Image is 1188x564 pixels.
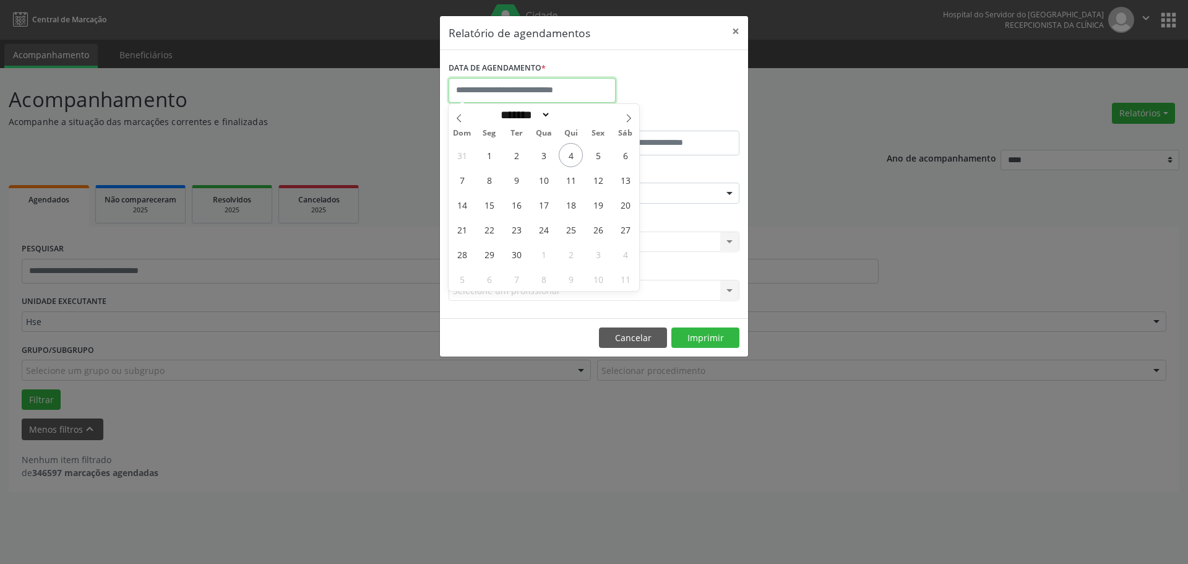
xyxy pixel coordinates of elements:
span: Setembro 16, 2025 [504,193,528,217]
span: Sex [585,129,612,137]
span: Setembro 11, 2025 [559,168,583,192]
span: Outubro 10, 2025 [586,267,610,291]
span: Sáb [612,129,639,137]
label: DATA DE AGENDAMENTO [449,59,546,78]
span: Dom [449,129,476,137]
span: Setembro 21, 2025 [450,217,474,241]
span: Setembro 18, 2025 [559,193,583,217]
span: Setembro 14, 2025 [450,193,474,217]
span: Setembro 7, 2025 [450,168,474,192]
span: Setembro 5, 2025 [586,143,610,167]
span: Setembro 27, 2025 [613,217,637,241]
span: Setembro 17, 2025 [532,193,556,217]
span: Setembro 3, 2025 [532,143,556,167]
span: Qui [557,129,585,137]
span: Outubro 5, 2025 [450,267,474,291]
label: ATÉ [597,111,739,131]
button: Close [723,16,748,46]
span: Setembro 1, 2025 [477,143,501,167]
span: Outubro 3, 2025 [586,242,610,266]
select: Month [496,108,551,121]
span: Outubro 2, 2025 [559,242,583,266]
span: Setembro 25, 2025 [559,217,583,241]
span: Seg [476,129,503,137]
span: Outubro 6, 2025 [477,267,501,291]
span: Setembro 12, 2025 [586,168,610,192]
span: Setembro 15, 2025 [477,193,501,217]
span: Setembro 6, 2025 [613,143,637,167]
span: Setembro 28, 2025 [450,242,474,266]
span: Setembro 29, 2025 [477,242,501,266]
span: Ter [503,129,530,137]
span: Agosto 31, 2025 [450,143,474,167]
span: Setembro 4, 2025 [559,143,583,167]
span: Outubro 11, 2025 [613,267,637,291]
span: Setembro 30, 2025 [504,242,528,266]
button: Cancelar [599,328,667,349]
span: Outubro 9, 2025 [559,267,583,291]
button: Imprimir [671,328,739,349]
span: Setembro 19, 2025 [586,193,610,217]
span: Outubro 8, 2025 [532,267,556,291]
input: Year [551,108,592,121]
span: Setembro 10, 2025 [532,168,556,192]
span: Setembro 8, 2025 [477,168,501,192]
span: Outubro 7, 2025 [504,267,528,291]
span: Outubro 4, 2025 [613,242,637,266]
span: Setembro 9, 2025 [504,168,528,192]
span: Setembro 23, 2025 [504,217,528,241]
span: Setembro 24, 2025 [532,217,556,241]
span: Setembro 26, 2025 [586,217,610,241]
span: Setembro 2, 2025 [504,143,528,167]
span: Setembro 20, 2025 [613,193,637,217]
span: Qua [530,129,557,137]
span: Setembro 22, 2025 [477,217,501,241]
span: Setembro 13, 2025 [613,168,637,192]
span: Outubro 1, 2025 [532,242,556,266]
h5: Relatório de agendamentos [449,25,590,41]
